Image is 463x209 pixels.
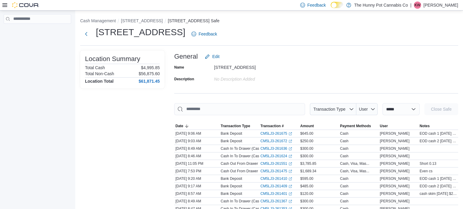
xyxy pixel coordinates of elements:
span: Edit [212,54,219,60]
div: Kayla Weaver [414,2,421,9]
h3: Location Summary [85,55,140,63]
button: Next [80,28,92,40]
span: Transaction Type [313,107,345,112]
h6: Total Non-Cash [85,71,114,76]
span: [PERSON_NAME] [380,184,410,189]
button: Transaction Type [310,103,356,115]
input: Dark Mode [331,2,343,8]
span: EOD cash 2 [DATE] $100x1 $20x7 $10x1 [420,139,457,143]
p: Bank Deposit [221,191,242,196]
button: Edit [203,51,222,63]
div: [DATE] 7:53 PM [174,168,219,175]
span: $1,689.34 [300,169,316,174]
p: $56,875.60 [139,71,160,76]
span: [PERSON_NAME] [380,161,410,166]
span: KW [414,2,420,9]
p: The Hunny Pot Cannabis Co [354,2,408,9]
span: Feedback [307,2,326,8]
h4: Location Total [85,79,114,84]
a: CM5LJ3-261475External link [260,169,292,174]
svg: External link [288,155,292,158]
img: Cova [12,2,39,8]
span: Date [175,124,183,128]
nav: An example of EuiBreadcrumbs [80,18,458,25]
button: Cash Management [80,18,116,23]
div: Cash [340,139,348,143]
div: Cash [340,131,348,136]
div: Cash [340,184,348,189]
h1: [STREET_ADDRESS] [96,26,185,38]
span: EOD cash 1 [DATE] $100x1 $50x7 $20x7 $5x1 [420,176,457,181]
span: cash skim [DATE] $20x5 $10x2 [420,191,457,196]
div: [DATE] 8:46 AM [174,152,219,160]
div: [DATE] 8:49 AM [174,198,219,205]
div: [DATE] 9:17 AM [174,183,219,190]
span: Short 0.13 [420,161,436,166]
button: Close Safe [424,103,458,115]
a: CM5LJ3-261410External link [260,176,292,181]
div: Cash, Visa, Mas... [340,161,369,166]
h6: Total Cash [85,65,105,70]
svg: External link [288,185,292,188]
p: | [410,2,411,9]
p: Bank Deposit [221,176,242,181]
span: [PERSON_NAME] [380,199,410,204]
a: CM5LJ3-261401External link [260,191,292,196]
div: [DATE] 9:03 AM [174,137,219,145]
span: [PERSON_NAME] [380,169,410,174]
svg: External link [288,200,292,203]
button: Transaction Type [219,122,259,130]
p: Bank Deposit [221,131,242,136]
span: Transaction Type [221,124,250,128]
a: CM5LJ3-261672External link [260,139,292,143]
span: Payment Methods [340,124,371,128]
p: Cash In To Drawer (Cash 2) [221,146,266,151]
input: This is a search bar. As you type, the results lower in the page will automatically filter. [174,103,305,115]
a: CM5LJ3-261409External link [260,184,292,189]
button: [STREET_ADDRESS] [121,18,162,23]
nav: Complex example [4,25,71,39]
svg: External link [288,170,292,173]
p: $4,995.85 [141,65,160,70]
div: [DATE] 8:49 AM [174,145,219,152]
span: Notes [420,124,430,128]
p: Bank Deposit [221,184,242,189]
button: Amount [299,122,339,130]
svg: External link [288,162,292,166]
div: Cash [340,191,348,196]
span: $300.00 [300,146,313,151]
div: [STREET_ADDRESS] [214,63,295,70]
p: Cash Out From Drawer (Cash 2) [221,169,273,174]
p: Cash In To Drawer (Cash 2) [221,199,266,204]
div: Cash [340,176,348,181]
svg: External link [288,147,292,151]
svg: External link [288,140,292,143]
span: Amount [300,124,314,128]
div: [DATE] 9:06 AM [174,130,219,137]
button: Notes [418,122,458,130]
button: Date [174,122,219,130]
span: [PERSON_NAME] [380,131,410,136]
div: [DATE] 9:20 AM [174,175,219,182]
div: [DATE] 8:57 AM [174,190,219,197]
button: User [379,122,418,130]
span: [PERSON_NAME] [380,154,410,158]
a: CM5LJ3-261367External link [260,199,292,204]
label: Name [174,65,184,70]
span: EOD cash 1 [DATE] $50x2 $20x27 $5x1 [420,131,457,136]
svg: External link [288,132,292,136]
p: Bank Deposit [221,139,242,143]
div: No Description added [214,74,295,81]
span: Transaction # [260,124,284,128]
span: $300.00 [300,154,313,158]
button: Transaction # [259,122,299,130]
span: User [380,124,388,128]
span: [PERSON_NAME] [380,146,410,151]
h3: General [174,53,198,60]
h4: $61,871.45 [139,79,160,84]
button: User [356,103,378,115]
span: $3,785.85 [300,161,316,166]
span: Feedback [199,31,217,37]
span: EOD cash 2 [DATE] $100x1 $50x3 $20x11 $10x1 $5x1 [420,184,457,189]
